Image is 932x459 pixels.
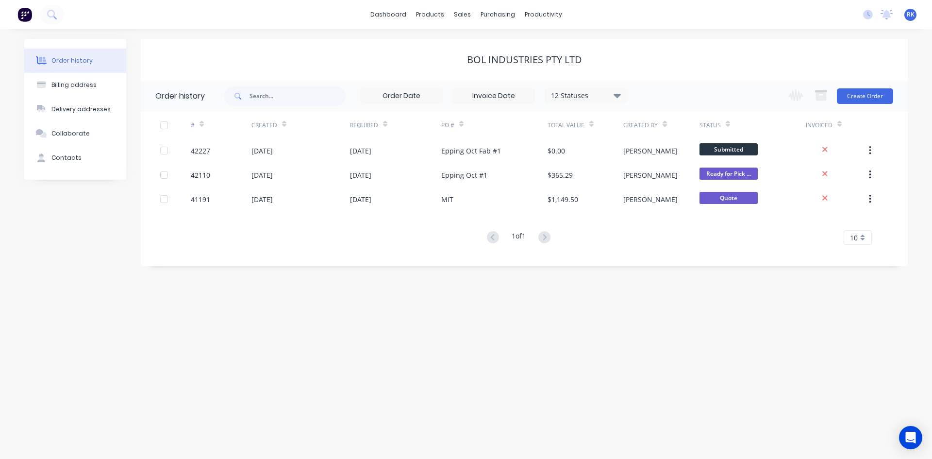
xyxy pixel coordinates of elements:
span: Submitted [699,143,758,155]
button: Contacts [24,146,126,170]
div: Required [350,121,378,130]
input: Search... [250,86,346,106]
div: [DATE] [251,194,273,204]
button: Collaborate [24,121,126,146]
div: Required [350,112,441,138]
div: Billing address [51,81,97,89]
div: [DATE] [350,170,371,180]
input: Invoice Date [453,89,534,103]
div: Order history [51,56,93,65]
div: $365.29 [548,170,573,180]
div: Epping Oct Fab #1 [441,146,501,156]
div: purchasing [476,7,520,22]
input: Order Date [361,89,442,103]
div: 41191 [191,194,210,204]
button: Delivery addresses [24,97,126,121]
span: 10 [850,233,858,243]
div: Order history [155,90,205,102]
div: sales [449,7,476,22]
div: 1 of 1 [512,231,526,245]
div: products [411,7,449,22]
div: $0.00 [548,146,565,156]
div: # [191,112,251,138]
div: Status [699,121,721,130]
div: 42227 [191,146,210,156]
div: Created [251,112,350,138]
button: Order history [24,49,126,73]
a: dashboard [366,7,411,22]
div: productivity [520,7,567,22]
div: Total Value [548,121,584,130]
div: MIT [441,194,453,204]
span: RK [907,10,915,19]
div: [DATE] [350,146,371,156]
div: Bol Industries Pty Ltd [467,54,582,66]
div: Created By [623,121,658,130]
div: Status [699,112,806,138]
div: [DATE] [350,194,371,204]
div: Epping Oct #1 [441,170,487,180]
div: PO # [441,112,548,138]
div: Invoiced [806,112,866,138]
div: [DATE] [251,170,273,180]
div: [DATE] [251,146,273,156]
div: Invoiced [806,121,832,130]
div: Open Intercom Messenger [899,426,922,449]
div: [PERSON_NAME] [623,194,678,204]
div: Collaborate [51,129,90,138]
span: Quote [699,192,758,204]
div: [PERSON_NAME] [623,170,678,180]
button: Create Order [837,88,893,104]
div: 12 Statuses [545,90,627,101]
div: 42110 [191,170,210,180]
div: Created [251,121,277,130]
div: PO # [441,121,454,130]
div: [PERSON_NAME] [623,146,678,156]
div: Total Value [548,112,623,138]
button: Billing address [24,73,126,97]
div: Created By [623,112,699,138]
span: Ready for Pick ... [699,168,758,180]
div: $1,149.50 [548,194,578,204]
div: # [191,121,195,130]
div: Delivery addresses [51,105,111,114]
img: Factory [17,7,32,22]
div: Contacts [51,153,82,162]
